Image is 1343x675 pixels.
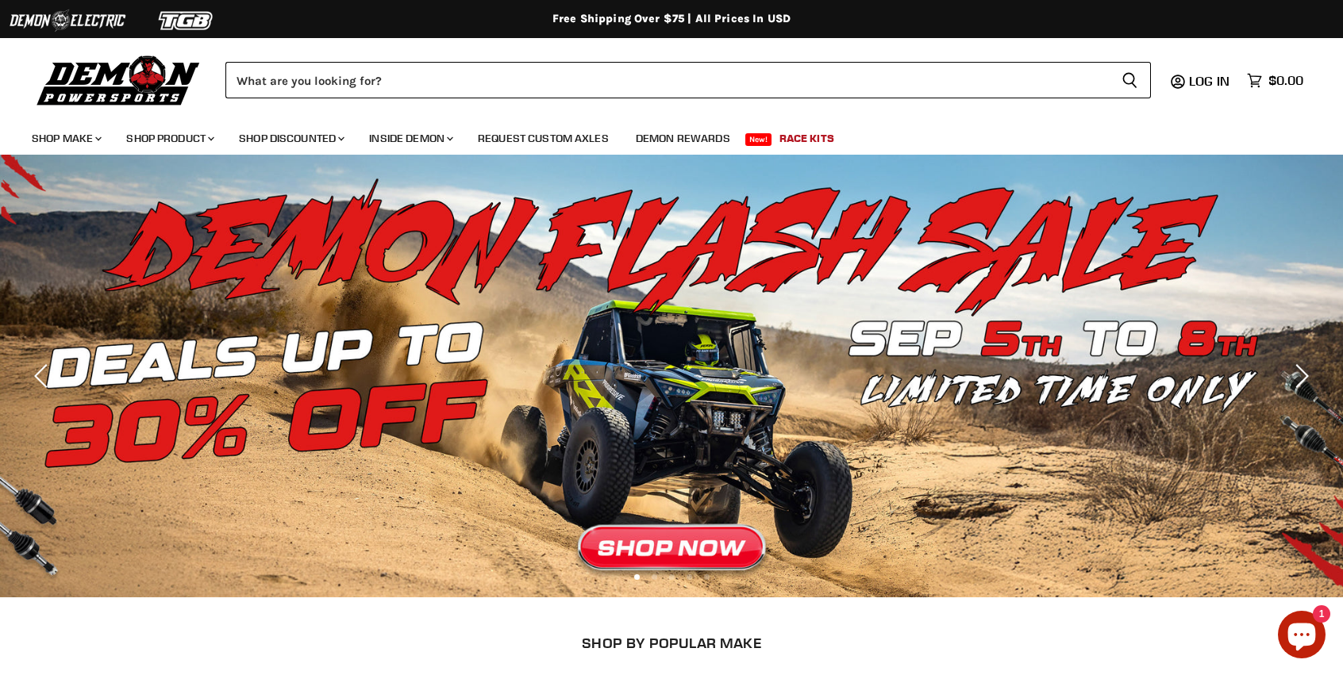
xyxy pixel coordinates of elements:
[768,122,846,155] a: Race Kits
[37,12,1306,26] div: Free Shipping Over $75 | All Prices In USD
[357,122,463,155] a: Inside Demon
[687,574,692,580] li: Page dot 4
[227,122,354,155] a: Shop Discounted
[56,635,1287,651] h2: SHOP BY POPULAR MAKE
[704,574,710,580] li: Page dot 5
[624,122,742,155] a: Demon Rewards
[225,62,1151,98] form: Product
[127,6,246,36] img: TGB Logo 2
[1189,73,1229,89] span: Log in
[20,122,111,155] a: Shop Make
[1283,360,1315,392] button: Next
[20,116,1299,155] ul: Main menu
[28,360,60,392] button: Previous
[8,6,127,36] img: Demon Electric Logo 2
[32,52,206,108] img: Demon Powersports
[634,574,640,580] li: Page dot 1
[114,122,224,155] a: Shop Product
[745,133,772,146] span: New!
[225,62,1109,98] input: Search
[652,574,657,580] li: Page dot 2
[1182,74,1239,88] a: Log in
[466,122,621,155] a: Request Custom Axles
[1268,73,1303,88] span: $0.00
[1109,62,1151,98] button: Search
[669,574,675,580] li: Page dot 3
[1273,611,1330,662] inbox-online-store-chat: Shopify online store chat
[1239,69,1311,92] a: $0.00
